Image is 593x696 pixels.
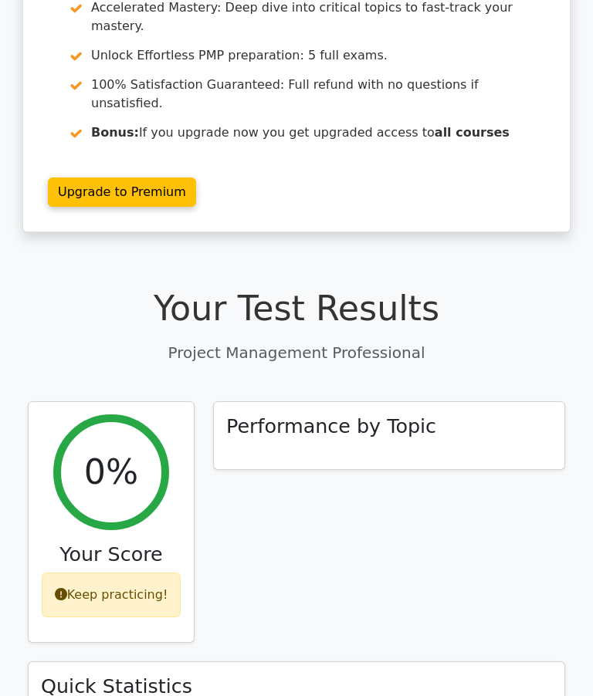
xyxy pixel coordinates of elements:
h3: Your Score [41,542,181,566]
p: Project Management Professional [28,341,565,364]
div: Keep practicing! [42,573,181,617]
a: Upgrade to Premium [48,177,196,207]
h3: Performance by Topic [226,414,436,438]
h1: Your Test Results [28,288,565,329]
h2: 0% [84,451,138,492]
